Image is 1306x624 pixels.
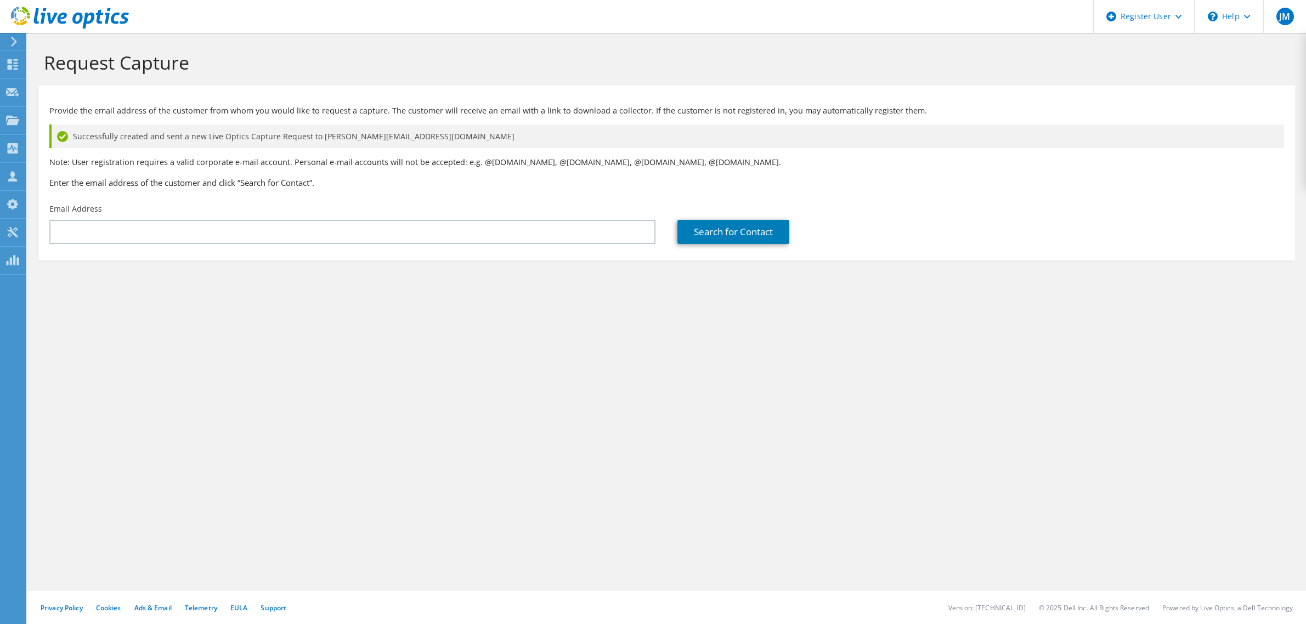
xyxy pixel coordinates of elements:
[1276,8,1294,25] span: JM
[49,156,1284,168] p: Note: User registration requires a valid corporate e-mail account. Personal e-mail accounts will ...
[49,177,1284,189] h3: Enter the email address of the customer and click “Search for Contact”.
[1208,12,1218,21] svg: \n
[185,603,217,612] a: Telemetry
[41,603,83,612] a: Privacy Policy
[44,51,1284,74] h1: Request Capture
[96,603,121,612] a: Cookies
[49,203,102,214] label: Email Address
[73,131,515,143] span: Successfully created and sent a new Live Optics Capture Request to [PERSON_NAME][EMAIL_ADDRESS][D...
[134,603,172,612] a: Ads & Email
[1162,603,1293,612] li: Powered by Live Optics, a Dell Technology
[948,603,1026,612] li: Version: [TECHNICAL_ID]
[261,603,286,612] a: Support
[230,603,247,612] a: EULA
[677,220,789,244] a: Search for Contact
[1039,603,1149,612] li: © 2025 Dell Inc. All Rights Reserved
[49,105,1284,117] p: Provide the email address of the customer from whom you would like to request a capture. The cust...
